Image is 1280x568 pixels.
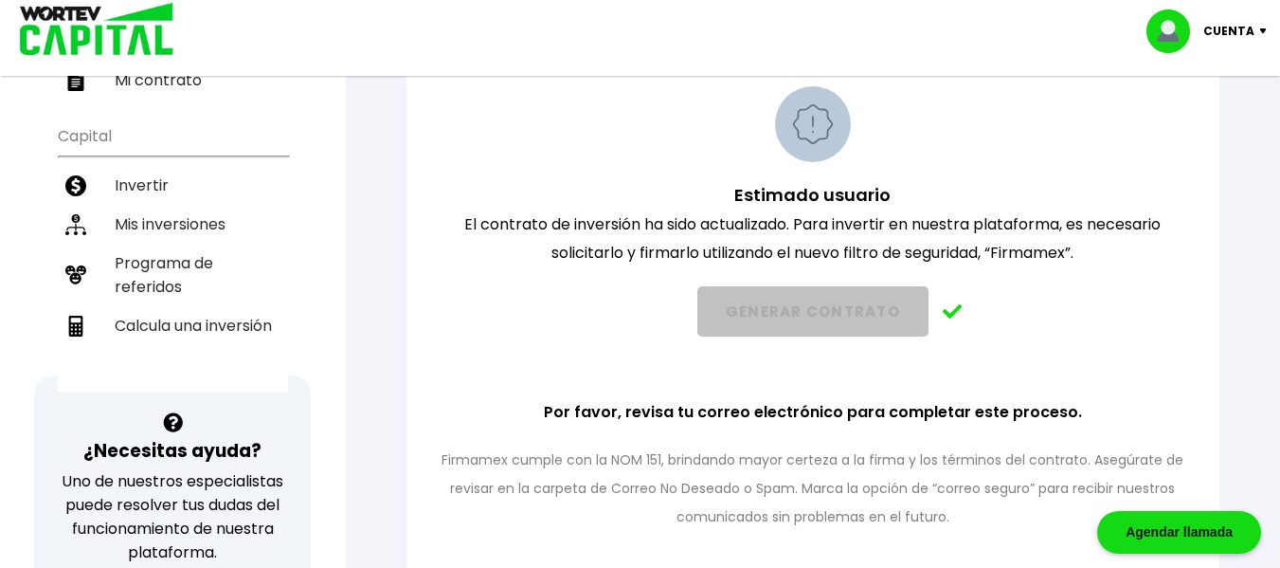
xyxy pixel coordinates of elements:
[65,316,86,337] img: calculadora-icon.17d418c4.svg
[1146,9,1203,53] img: profile-image
[431,181,1195,267] p: El contrato de inversión ha sido actualizado. Para invertir en nuestra plataforma, es necesario s...
[83,437,261,465] h3: ¿Necesitas ayuda?
[58,166,288,205] a: Invertir
[59,469,286,564] p: Uno de nuestros especialistas puede resolver tus dudas del funcionamiento de nuestra plataforma.
[65,70,86,91] img: contrato-icon.f2db500c.svg
[65,175,86,196] img: invertir-icon.b3b967d7.svg
[544,398,1082,427] p: Por favor, revisa tu correo electrónico para completar este proceso.
[58,244,288,306] a: Programa de referidos
[58,61,288,100] a: Mi contrato
[1254,28,1280,34] img: icon-down
[697,286,928,337] button: GENERAR CONTRATO
[734,183,891,207] span: Estimado usuario
[1097,511,1261,554] div: Agendar llamada
[58,306,288,345] a: Calcula una inversión
[65,265,86,285] img: recomiendanos-icon.9b8e9327.svg
[58,205,288,244] a: Mis inversiones
[1203,17,1254,46] p: Cuenta
[943,304,963,320] img: tdwAAAAASUVORK5CYII=
[58,115,288,393] ul: Capital
[431,446,1195,531] p: Firmamex cumple con la NOM 151, brindando mayor certeza a la firma y los términos del contrato. A...
[65,214,86,235] img: inversiones-icon.6695dc30.svg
